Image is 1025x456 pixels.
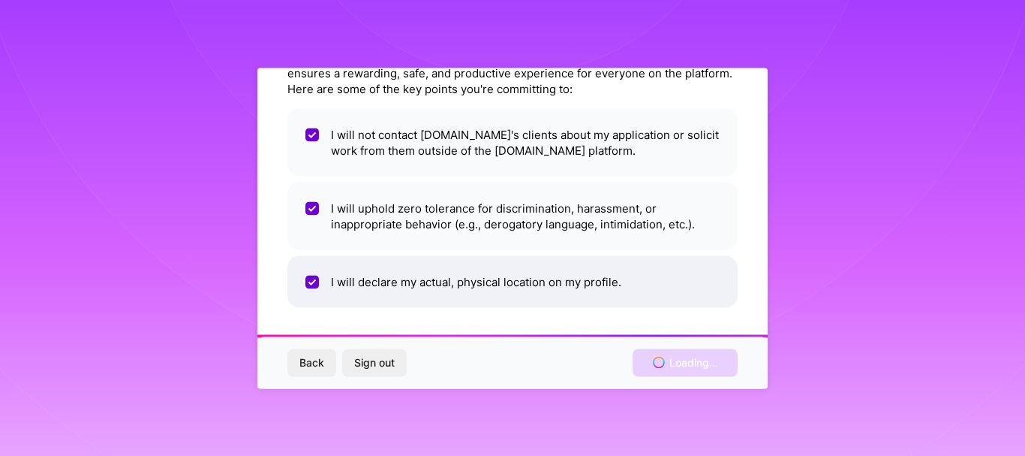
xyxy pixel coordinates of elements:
[287,49,738,96] div: By opting in, you're agreeing to follow [DOMAIN_NAME]'s Code of Conduct, which ensures a rewardin...
[299,355,324,370] span: Back
[287,182,738,249] li: I will uphold zero tolerance for discrimination, harassment, or inappropriate behavior (e.g., der...
[287,349,336,376] button: Back
[342,349,407,376] button: Sign out
[287,255,738,307] li: I will declare my actual, physical location on my profile.
[287,108,738,176] li: I will not contact [DOMAIN_NAME]'s clients about my application or solicit work from them outside...
[354,355,395,370] span: Sign out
